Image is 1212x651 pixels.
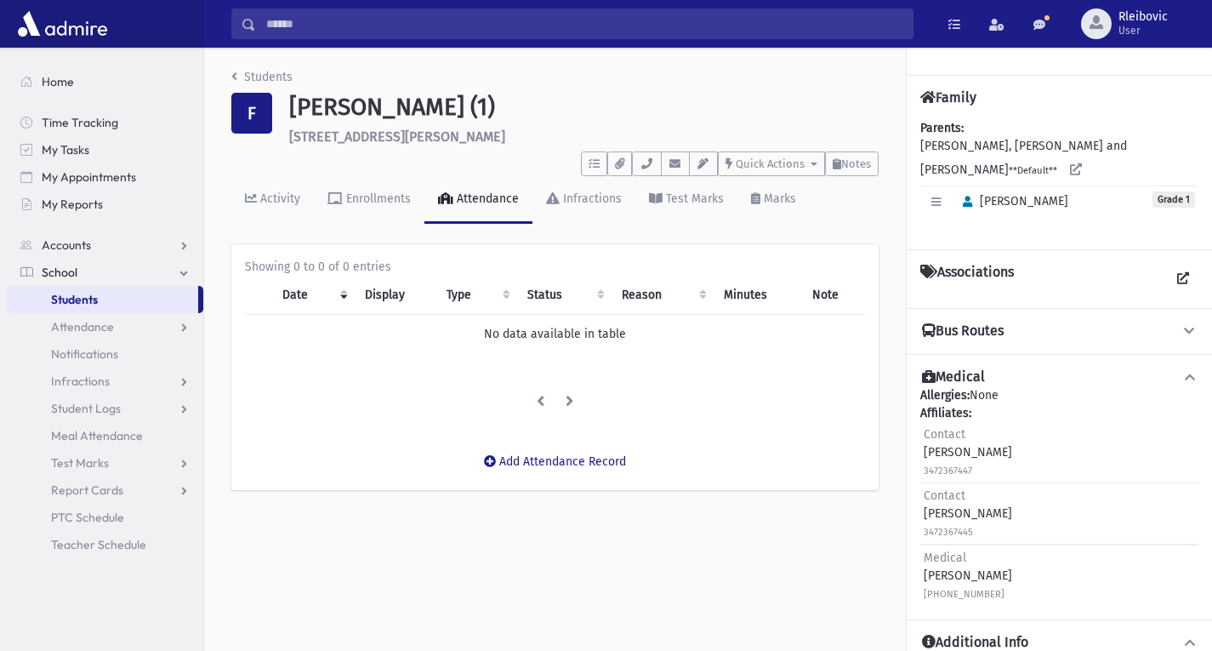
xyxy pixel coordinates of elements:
small: 3472367445 [924,527,973,538]
button: Quick Actions [718,151,825,176]
span: User [1118,24,1168,37]
a: Report Cards [7,477,203,504]
span: PTC Schedule [51,510,124,525]
button: Add Attendance Record [473,446,637,477]
a: Teacher Schedule [7,531,203,558]
td: No data available in table [245,314,865,353]
a: My Appointments [7,163,203,191]
div: Showing 0 to 0 of 0 entries [245,258,865,276]
div: Marks [760,191,796,206]
span: My Appointments [42,169,136,185]
a: Test Marks [635,176,737,224]
span: My Tasks [42,142,89,157]
div: Activity [257,191,300,206]
a: View all Associations [1168,264,1198,294]
b: Allergies: [920,388,970,403]
span: Student Logs [51,401,121,416]
a: Infractions [7,368,203,395]
div: [PERSON_NAME] [924,425,1012,479]
h4: Bus Routes [922,323,1004,340]
div: Infractions [560,191,622,206]
a: Meal Attendance [7,422,203,449]
th: Note [802,276,865,315]
div: [PERSON_NAME], [PERSON_NAME] and [PERSON_NAME] [920,119,1198,236]
span: Teacher Schedule [51,537,146,552]
th: Status: activate to sort column ascending [517,276,612,315]
a: Students [7,286,198,313]
h6: [STREET_ADDRESS][PERSON_NAME] [289,128,879,145]
span: Accounts [42,237,91,253]
a: Enrollments [314,176,424,224]
h4: Medical [922,368,985,386]
a: Infractions [532,176,635,224]
a: Time Tracking [7,109,203,136]
a: Activity [231,176,314,224]
small: 3472367447 [924,465,972,477]
a: My Reports [7,191,203,218]
span: Report Cards [51,483,123,498]
span: Attendance [51,319,114,334]
span: Students [51,292,98,307]
span: Meal Attendance [51,428,143,443]
span: Contact [924,427,965,442]
a: Home [7,68,203,95]
span: Quick Actions [736,157,805,170]
span: Notifications [51,346,118,362]
span: Home [42,74,74,89]
a: Test Marks [7,449,203,477]
th: Minutes [714,276,803,315]
a: Notifications [7,340,203,368]
a: Students [231,70,293,84]
nav: breadcrumb [231,68,293,93]
h1: [PERSON_NAME] (1) [289,93,879,122]
a: Marks [737,176,810,224]
a: Attendance [7,313,203,340]
th: Date: activate to sort column ascending [272,276,354,315]
span: My Reports [42,197,103,212]
h4: Family [920,89,976,106]
button: Medical [920,368,1198,386]
small: [PHONE_NUMBER] [924,589,1004,600]
span: Infractions [51,374,110,389]
span: Test Marks [51,455,109,471]
span: Grade 1 [1152,191,1195,208]
a: Student Logs [7,395,203,422]
a: Accounts [7,231,203,259]
b: Parents: [920,121,964,135]
span: Notes [841,157,871,170]
div: [PERSON_NAME] [924,549,1012,602]
button: Bus Routes [920,323,1198,340]
th: Display [355,276,436,315]
h4: Associations [920,264,1014,294]
span: Time Tracking [42,115,118,130]
div: F [231,93,272,134]
span: [PERSON_NAME] [955,194,1068,208]
span: School [42,265,77,280]
div: Enrollments [343,191,411,206]
b: Affiliates: [920,406,971,420]
a: PTC Schedule [7,504,203,531]
a: School [7,259,203,286]
a: My Tasks [7,136,203,163]
div: Test Marks [663,191,724,206]
button: Notes [825,151,879,176]
span: Contact [924,488,965,503]
th: Type: activate to sort column ascending [436,276,517,315]
a: Attendance [424,176,532,224]
span: Rleibovic [1118,10,1168,24]
span: Medical [924,551,966,565]
div: Attendance [453,191,519,206]
img: AdmirePro [14,7,111,41]
th: Reason: activate to sort column ascending [612,276,713,315]
input: Search [256,9,913,39]
div: None [920,386,1198,606]
div: [PERSON_NAME] [924,487,1012,540]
